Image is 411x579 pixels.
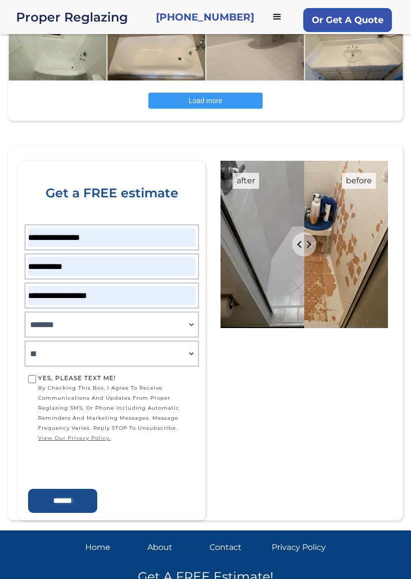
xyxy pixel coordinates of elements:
[23,186,200,513] form: Home page form
[38,374,195,384] div: Yes, Please text me!
[28,446,180,485] iframe: reCAPTCHA
[38,384,195,444] span: by checking this box, I agree to receive communications and updates from Proper Reglazing SMS, or...
[272,541,326,555] a: Privacy Policy
[147,541,201,555] a: About
[16,10,148,24] a: home
[148,93,263,109] button: Load more posts
[303,8,392,32] a: Or Get A Quote
[210,541,264,555] a: Contact
[28,186,195,228] div: Get a FREE estimate
[16,10,148,24] div: Proper Reglazing
[85,541,139,555] a: Home
[189,97,223,105] span: Load more
[262,2,292,32] div: menu
[156,10,254,24] a: [PHONE_NUMBER]
[28,376,36,384] input: Yes, Please text me!by checking this box, I agree to receive communications and updates from Prop...
[38,434,195,444] a: view our privacy policy.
